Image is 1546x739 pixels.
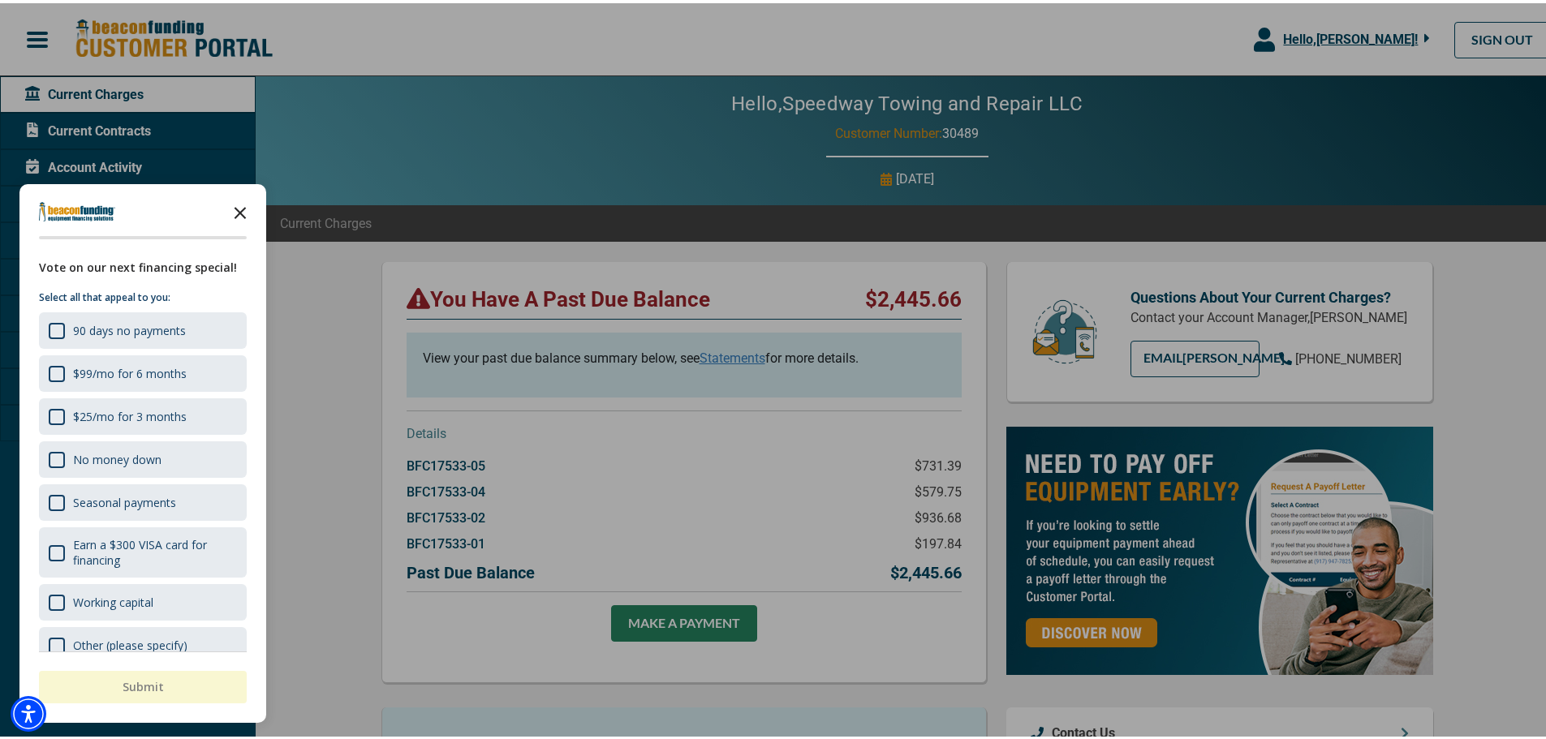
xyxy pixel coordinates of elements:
[39,395,247,432] div: $25/mo for 3 months
[39,481,247,518] div: Seasonal payments
[73,634,187,650] div: Other (please specify)
[39,668,247,700] button: Submit
[39,581,247,617] div: Working capital
[11,693,46,728] div: Accessibility Menu
[39,199,115,218] img: Company logo
[39,524,247,574] div: Earn a $300 VISA card for financing
[39,256,247,273] div: Vote on our next financing special!
[73,449,161,464] div: No money down
[39,352,247,389] div: $99/mo for 6 months
[73,320,186,335] div: 90 days no payments
[73,591,153,607] div: Working capital
[39,286,247,303] p: Select all that appeal to you:
[39,624,247,660] div: Other (please specify)
[224,192,256,225] button: Close the survey
[73,406,187,421] div: $25/mo for 3 months
[39,438,247,475] div: No money down
[73,363,187,378] div: $99/mo for 6 months
[39,309,247,346] div: 90 days no payments
[73,492,176,507] div: Seasonal payments
[19,181,266,720] div: Survey
[73,534,237,565] div: Earn a $300 VISA card for financing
